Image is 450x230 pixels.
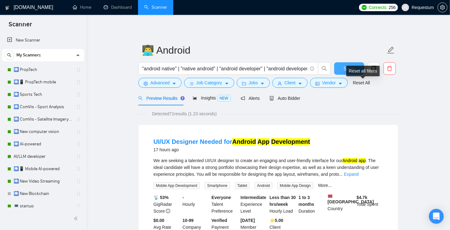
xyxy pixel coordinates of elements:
a: UI/UX Designer Needed forAndroid App Development [154,138,310,145]
span: search [5,53,14,57]
span: area-chart [193,96,197,100]
div: 17 hours ago [154,146,310,153]
div: Total Spent [355,194,384,215]
span: Mobile App Design [277,182,313,189]
span: holder [76,117,81,122]
span: Connects: [369,4,387,11]
span: Scanner [4,20,37,33]
a: 🛄 New Blockchain [14,188,72,200]
span: info-circle [310,67,314,71]
span: Detected 71 results (1.23 seconds) [148,110,221,117]
span: holder [76,92,81,97]
a: 🛄 New computer vision [14,126,72,138]
a: setting [438,5,448,10]
mark: app [359,158,366,163]
div: GigRadar Score [152,194,181,215]
span: user [403,5,408,10]
div: Reset all filters [346,66,380,76]
b: [DATE] [240,218,255,223]
span: holder [76,204,81,209]
b: Less than 30 hrs/week [270,195,296,207]
span: Client [284,79,296,86]
span: bars [189,81,194,86]
span: Vendor [322,79,336,86]
img: 🇳🇴 [328,194,332,198]
a: 🛄 ComVis - Satellite Imagery Analysis [14,113,72,126]
a: More... [318,183,332,188]
mark: Development [271,138,310,145]
span: holder [76,166,81,171]
span: holder [76,142,81,147]
b: [GEOGRAPHIC_DATA] [328,194,374,204]
div: Talent Preference [210,194,240,215]
a: 🛄 ComVis - Sport Analysis [14,101,72,113]
div: Hourly [181,194,210,215]
span: search [318,66,330,71]
button: idcardVendorcaret-down [310,78,348,88]
li: New Scanner [2,34,84,46]
a: 🛄 PropTech [14,64,72,76]
a: Expand [344,172,359,177]
b: $0.00 [154,218,164,223]
span: holder [76,67,81,72]
mark: Android [343,158,357,163]
span: Job Category [196,79,222,86]
div: Open Intercom Messenger [429,209,444,224]
a: 💻 startup [14,200,72,212]
span: idcard [315,81,320,86]
span: 256 [389,4,396,11]
span: Advanced [150,79,170,86]
b: 1 to 3 months [299,195,314,207]
span: ... [339,172,343,177]
span: Jobs [249,79,258,86]
a: dashboardDashboard [104,5,132,10]
span: delete [384,66,396,71]
span: double-left [74,215,80,222]
span: folder [242,81,246,86]
div: Tooltip anchor [180,95,185,101]
span: setting [438,5,447,10]
span: caret-down [172,81,176,86]
span: caret-down [260,81,265,86]
button: setting [438,2,448,12]
div: Hourly Load [268,194,297,215]
button: folderJobscaret-down [237,78,270,88]
a: searchScanner [144,5,167,10]
a: 🛄 New Video Streaming [14,175,72,188]
button: Save [334,62,364,75]
span: Preview Results [138,96,183,101]
div: We are seeking a talented UI/UX designer to create an engaging and user-friendly interface for ou... [154,157,383,178]
button: barsJob Categorycaret-down [184,78,234,88]
div: Experience Level [239,194,268,215]
span: holder [76,80,81,85]
a: 🛄📱 PropTech mobile [14,76,72,88]
span: NEW [217,95,231,102]
span: info-circle [166,209,170,213]
span: holder [76,154,81,159]
button: search [4,50,14,60]
span: holder [76,129,81,134]
b: Verified [212,218,227,223]
a: New Scanner [7,34,79,46]
span: notification [241,96,245,100]
img: upwork-logo.png [362,5,367,10]
a: homeHome [73,5,91,10]
img: logo [5,3,10,13]
span: search [138,96,143,100]
mark: Android [232,138,256,145]
b: $ 4.7k [357,195,367,200]
span: caret-down [338,81,343,86]
a: AI/LLM developer [14,150,72,163]
span: Alerts [241,96,260,101]
span: holder [76,179,81,184]
button: search [318,62,331,75]
span: user [278,81,282,86]
span: Insights [193,95,231,100]
b: 📡 53% [154,195,169,200]
button: settingAdvancedcaret-down [138,78,182,88]
mark: App [257,138,270,145]
input: Scanner name... [142,42,386,58]
span: setting [144,81,148,86]
button: copy [368,62,380,75]
a: 🛄 AI-powered [14,138,72,150]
